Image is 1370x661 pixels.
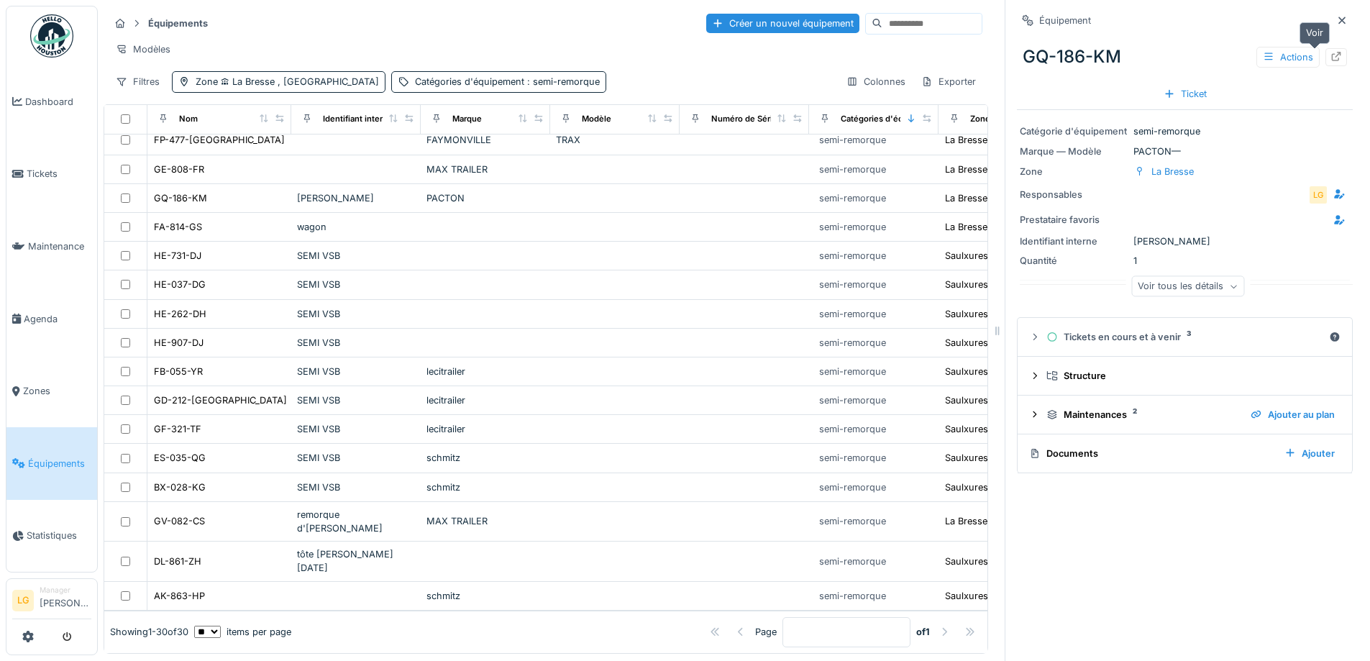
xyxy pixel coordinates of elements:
div: Saulxures [945,451,988,465]
div: GD-212-[GEOGRAPHIC_DATA] [154,393,287,407]
div: Saulxures [945,307,988,321]
span: Maintenance [28,240,91,253]
div: Zone [970,113,990,125]
summary: Tickets en cours et à venir3 [1023,324,1346,350]
div: Ajouter au plan [1245,405,1341,424]
div: Voir [1300,22,1330,43]
div: Marque [452,113,482,125]
div: Showing 1 - 30 of 30 [110,625,188,639]
div: schmitz [426,451,544,465]
a: Maintenance [6,210,97,283]
div: PACTON [426,191,544,205]
div: MAX TRAILER [426,514,544,528]
div: La Bresse [945,133,987,147]
div: Zone [196,75,379,88]
div: GF-321-TF [154,422,201,436]
div: tôte [PERSON_NAME][DATE] [297,547,415,575]
div: Responsables [1020,188,1128,201]
div: Actions [1256,47,1320,68]
div: semi-remorque [819,589,886,603]
div: Zone [1020,165,1128,178]
div: lecitrailer [426,365,544,378]
div: items per page [194,625,291,639]
div: Documents [1029,447,1273,460]
div: Saulxures [945,393,988,407]
span: Dashboard [25,95,91,109]
div: BX-028-KG [154,480,206,494]
div: Quantité [1020,254,1128,268]
div: GQ-186-KM [154,191,207,205]
div: semi-remorque [819,336,886,350]
div: Saulxures [945,555,988,568]
summary: Maintenances2Ajouter au plan [1023,401,1346,428]
div: La Bresse [945,220,987,234]
div: Prestataire favoris [1020,213,1128,227]
div: semi-remorque [819,307,886,321]
div: PACTON — [1020,145,1350,158]
div: Filtres [109,71,166,92]
div: 1 [1020,254,1350,268]
div: semi-remorque [819,555,886,568]
div: Identifiant interne [323,113,393,125]
div: Ticket [1158,84,1213,104]
div: DL-861-ZH [154,555,201,568]
div: semi-remorque [819,514,886,528]
div: GE-808-FR [154,163,204,176]
summary: Structure [1023,363,1346,389]
div: Modèles [109,39,177,60]
li: LG [12,590,34,611]
div: remorque d'[PERSON_NAME] [297,508,415,535]
div: Saulxures [945,336,988,350]
div: Numéro de Série [711,113,777,125]
div: Saulxures [945,589,988,603]
div: SEMI VSB [297,307,415,321]
div: semi-remorque [819,422,886,436]
div: Colonnes [840,71,912,92]
div: SEMI VSB [297,480,415,494]
div: SEMI VSB [297,422,415,436]
div: FB-055-YR [154,365,203,378]
span: La Bresse , [GEOGRAPHIC_DATA] [218,76,379,87]
div: GV-082-CS [154,514,205,528]
div: schmitz [426,480,544,494]
div: Saulxures [945,249,988,263]
div: Saulxures [945,480,988,494]
div: HE-037-DG [154,278,206,291]
div: SEMI VSB [297,249,415,263]
a: Tickets [6,138,97,211]
div: SEMI VSB [297,451,415,465]
div: [PERSON_NAME] [297,191,415,205]
a: Dashboard [6,65,97,138]
div: MAX TRAILER [426,163,544,176]
div: Créer un nouvel équipement [706,14,859,33]
div: ES-035-QG [154,451,206,465]
div: Identifiant interne [1020,234,1128,248]
div: Saulxures [945,422,988,436]
div: lecitrailer [426,393,544,407]
div: [PERSON_NAME] [1020,234,1350,248]
div: semi-remorque [819,191,886,205]
div: semi-remorque [819,480,886,494]
div: semi-remorque [1020,124,1350,138]
strong: Équipements [142,17,214,30]
div: semi-remorque [819,278,886,291]
a: Statistiques [6,500,97,573]
span: Équipements [28,457,91,470]
div: Voir tous les détails [1131,276,1244,297]
a: Agenda [6,283,97,355]
span: Tickets [27,167,91,181]
div: LG [1308,185,1328,205]
div: Manager [40,585,91,596]
div: SEMI VSB [297,365,415,378]
div: wagon [297,220,415,234]
div: Catégorie d'équipement [1020,124,1128,138]
div: La Bresse [1151,165,1194,178]
a: Zones [6,355,97,427]
div: HE-907-DJ [154,336,204,350]
div: lecitrailer [426,422,544,436]
div: semi-remorque [819,365,886,378]
div: La Bresse [945,163,987,176]
div: semi-remorque [819,133,886,147]
div: TRAX [556,133,674,147]
div: semi-remorque [819,163,886,176]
